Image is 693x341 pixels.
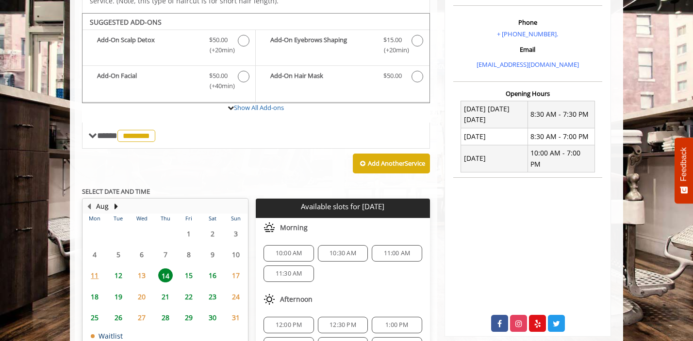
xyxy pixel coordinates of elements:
td: Select day12 [106,265,130,286]
button: Next Month [112,201,120,212]
span: $50.00 [209,71,228,81]
div: 12:00 PM [264,317,313,333]
span: 21 [158,290,173,304]
span: $50.00 [383,71,402,81]
td: Select day17 [224,265,248,286]
label: Add-On Eyebrows Shaping [261,35,424,58]
div: The Made Man Haircut And Beard Trim Add-onS [82,13,430,103]
span: 23 [205,290,220,304]
td: Select day11 [83,265,106,286]
th: Thu [153,214,177,223]
td: 10:00 AM - 7:00 PM [528,145,594,172]
a: Show All Add-ons [234,103,284,112]
a: + [PHONE_NUMBER]. [497,30,558,38]
td: Select day21 [153,286,177,307]
span: 15 [181,268,196,282]
p: Available slots for [DATE] [260,202,426,211]
img: morning slots [264,222,275,233]
span: 12 [111,268,126,282]
th: Sun [224,214,248,223]
div: 11:30 AM [264,265,313,282]
label: Add-On Facial [87,71,250,93]
span: 11:30 AM [276,270,302,278]
span: 11:00 AM [384,249,411,257]
span: 14 [158,268,173,282]
b: Add-On Facial [97,71,199,91]
td: Select day20 [130,286,153,307]
td: 8:30 AM - 7:00 PM [528,128,594,145]
span: 30 [205,310,220,325]
button: Aug [96,201,109,212]
span: (+40min ) [204,81,233,91]
td: Select day29 [177,307,200,328]
b: SELECT DATE AND TIME [82,187,150,196]
button: Feedback - Show survey [675,138,693,203]
div: 12:30 PM [318,317,368,333]
span: 20 [134,290,149,304]
td: Select day15 [177,265,200,286]
div: 11:00 AM [372,245,422,262]
th: Mon [83,214,106,223]
b: Add-On Eyebrows Shaping [270,35,373,55]
span: 10:30 AM [330,249,356,257]
span: 16 [205,268,220,282]
div: 1:00 PM [372,317,422,333]
div: 10:30 AM [318,245,368,262]
td: Select day18 [83,286,106,307]
button: Add AnotherService [353,154,430,174]
span: 19 [111,290,126,304]
td: Select day30 [200,307,224,328]
span: 25 [87,310,102,325]
span: 12:30 PM [330,321,356,329]
td: Select day27 [130,307,153,328]
b: Add-On Hair Mask [270,71,373,82]
button: Previous Month [85,201,93,212]
td: Select day22 [177,286,200,307]
td: [DATE] [461,145,528,172]
th: Sat [200,214,224,223]
label: Add-On Hair Mask [261,71,424,85]
h3: Opening Hours [453,90,602,97]
span: 27 [134,310,149,325]
th: Fri [177,214,200,223]
th: Wed [130,214,153,223]
h3: Email [456,46,600,53]
td: Waitlist [91,332,128,340]
h3: Phone [456,19,600,26]
td: 8:30 AM - 7:30 PM [528,101,594,128]
td: Select day26 [106,307,130,328]
td: Select day13 [130,265,153,286]
span: 10:00 AM [276,249,302,257]
td: Select day16 [200,265,224,286]
label: Add-On Scalp Detox [87,35,250,58]
span: 26 [111,310,126,325]
td: Select day28 [153,307,177,328]
td: Select day14 [153,265,177,286]
td: Select day19 [106,286,130,307]
td: [DATE] [461,128,528,145]
td: [DATE] [DATE] [DATE] [461,101,528,128]
span: 1:00 PM [385,321,408,329]
span: 18 [87,290,102,304]
td: Select day23 [200,286,224,307]
span: Feedback [679,147,688,181]
span: 17 [229,268,243,282]
span: Morning [280,224,308,232]
div: 10:00 AM [264,245,313,262]
b: Add Another Service [368,159,425,168]
span: 13 [134,268,149,282]
img: afternoon slots [264,294,275,305]
span: 29 [181,310,196,325]
span: (+20min ) [378,45,407,55]
b: SUGGESTED ADD-ONS [90,17,162,27]
th: Tue [106,214,130,223]
td: Select day31 [224,307,248,328]
span: 22 [181,290,196,304]
a: [EMAIL_ADDRESS][DOMAIN_NAME] [477,60,579,69]
span: $50.00 [209,35,228,45]
span: (+20min ) [204,45,233,55]
td: Select day25 [83,307,106,328]
span: 11 [87,268,102,282]
span: 28 [158,310,173,325]
span: 12:00 PM [276,321,302,329]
